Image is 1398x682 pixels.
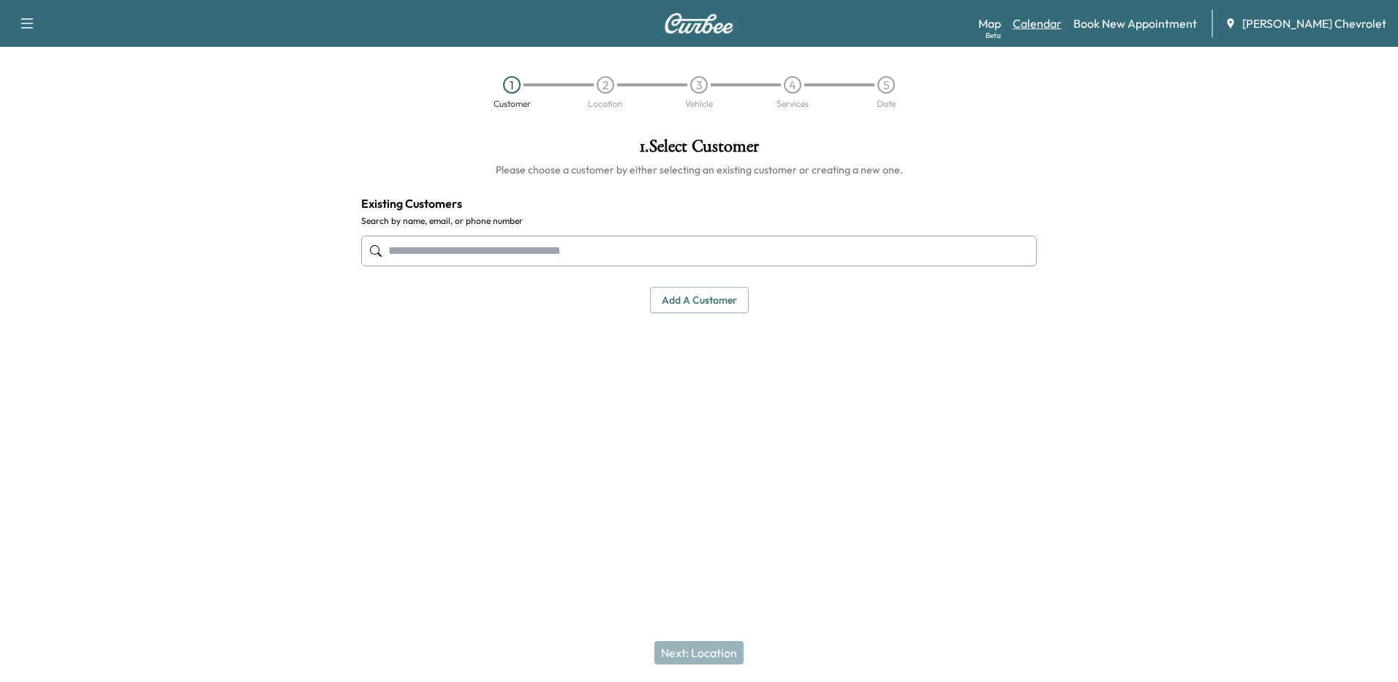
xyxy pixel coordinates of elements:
div: Services [777,100,809,108]
div: 4 [784,76,801,94]
h6: Please choose a customer by either selecting an existing customer or creating a new one. [361,162,1037,177]
div: Beta [986,30,1001,41]
div: Location [588,100,623,108]
div: Customer [494,100,531,108]
label: Search by name, email, or phone number [361,215,1037,227]
div: Date [877,100,896,108]
h4: Existing Customers [361,195,1037,212]
div: 3 [690,76,708,94]
a: MapBeta [978,15,1001,32]
div: 1 [503,76,521,94]
img: Curbee Logo [664,13,734,34]
div: 5 [877,76,895,94]
a: Book New Appointment [1073,15,1197,32]
a: Calendar [1013,15,1062,32]
div: 2 [597,76,614,94]
div: Vehicle [685,100,713,108]
span: [PERSON_NAME] Chevrolet [1242,15,1386,32]
h1: 1 . Select Customer [361,138,1037,162]
button: Add a customer [650,287,749,314]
